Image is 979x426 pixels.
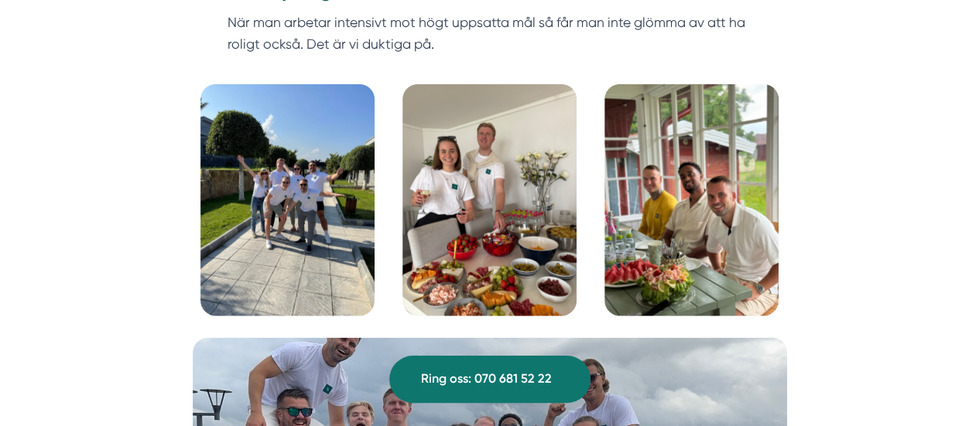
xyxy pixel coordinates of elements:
img: Bild på Smartproduktion – webbyråer i Dalarnas län [200,84,375,316]
img: Bild på Smartproduktion – webbyråer i Borlänge [402,84,577,316]
span: Ring oss: 070 681 52 22 [421,369,552,389]
a: Ring oss: 070 681 52 22 [389,356,590,403]
img: Företagsbild på Smartproduktion – webbyråer i Dalarnas län [604,84,779,316]
p: När man arbetar intensivt mot högt uppsatta mål så får man inte glömma av att ha roligt också. De... [228,12,751,55]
